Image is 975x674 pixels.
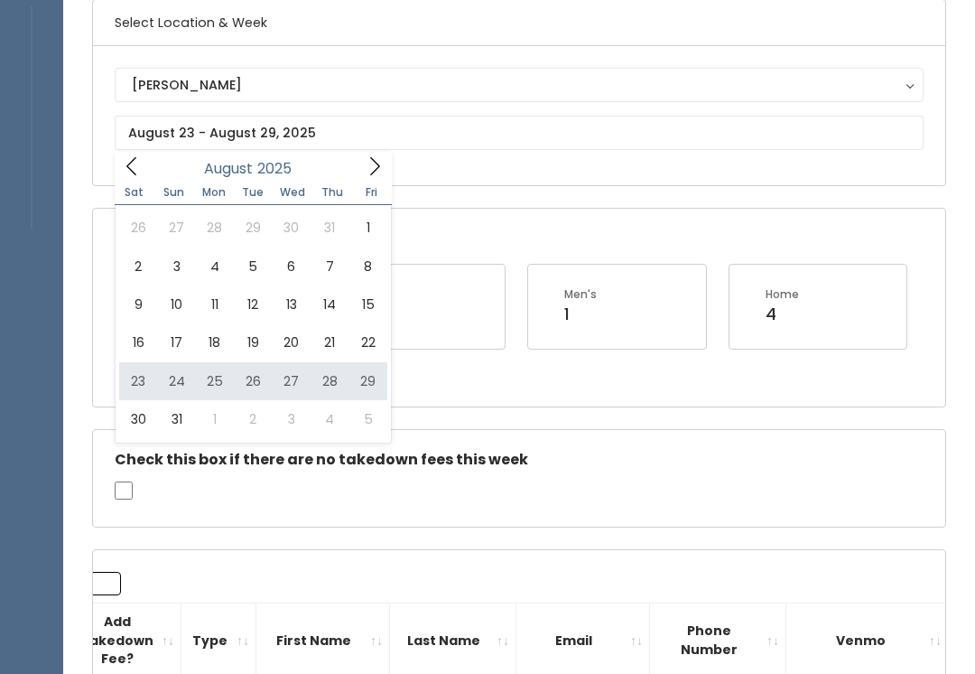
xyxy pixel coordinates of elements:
div: Men's [564,286,597,303]
span: August 15, 2025 [348,286,386,323]
input: August 23 - August 29, 2025 [115,116,924,150]
span: August 22, 2025 [348,323,386,361]
span: Wed [273,187,312,198]
span: July 26, 2025 [119,209,157,247]
div: [PERSON_NAME] [132,75,906,95]
span: September 1, 2025 [196,400,234,438]
span: August 26, 2025 [234,362,272,400]
span: August 17, 2025 [157,323,195,361]
div: Home [766,286,799,303]
span: Mon [194,187,234,198]
span: July 27, 2025 [157,209,195,247]
span: Tue [233,187,273,198]
div: 1 [564,303,597,326]
span: Thu [312,187,352,198]
span: August 12, 2025 [234,286,272,323]
span: August 29, 2025 [348,362,386,400]
span: August 3, 2025 [157,248,195,286]
span: August 6, 2025 [273,248,311,286]
input: Year [253,157,307,180]
span: September 5, 2025 [348,400,386,438]
span: August 28, 2025 [311,362,348,400]
span: August 31, 2025 [157,400,195,438]
span: July 31, 2025 [311,209,348,247]
span: August 16, 2025 [119,323,157,361]
span: August 21, 2025 [311,323,348,361]
span: August 9, 2025 [119,286,157,323]
span: July 28, 2025 [196,209,234,247]
span: August 19, 2025 [234,323,272,361]
span: August 20, 2025 [273,323,311,361]
span: August 25, 2025 [196,362,234,400]
div: 4 [766,303,799,326]
span: August 13, 2025 [273,286,311,323]
span: August 1, 2025 [348,209,386,247]
span: September 3, 2025 [273,400,311,438]
span: August 30, 2025 [119,400,157,438]
span: September 2, 2025 [234,400,272,438]
span: August 14, 2025 [311,286,348,323]
span: Fri [352,187,392,198]
span: August 23, 2025 [119,362,157,400]
span: September 4, 2025 [311,400,348,438]
span: August 7, 2025 [311,248,348,286]
span: August 10, 2025 [157,286,195,323]
span: August 11, 2025 [196,286,234,323]
span: July 30, 2025 [273,209,311,247]
span: July 29, 2025 [234,209,272,247]
span: Sun [154,187,194,198]
span: August [204,162,253,176]
h5: Check this box if there are no takedown fees this week [115,452,924,468]
span: August 27, 2025 [273,362,311,400]
span: August 24, 2025 [157,362,195,400]
span: Sat [115,187,154,198]
span: August 18, 2025 [196,323,234,361]
span: August 4, 2025 [196,248,234,286]
button: [PERSON_NAME] [115,68,924,102]
span: August 5, 2025 [234,248,272,286]
span: August 2, 2025 [119,248,157,286]
span: August 8, 2025 [348,248,386,286]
